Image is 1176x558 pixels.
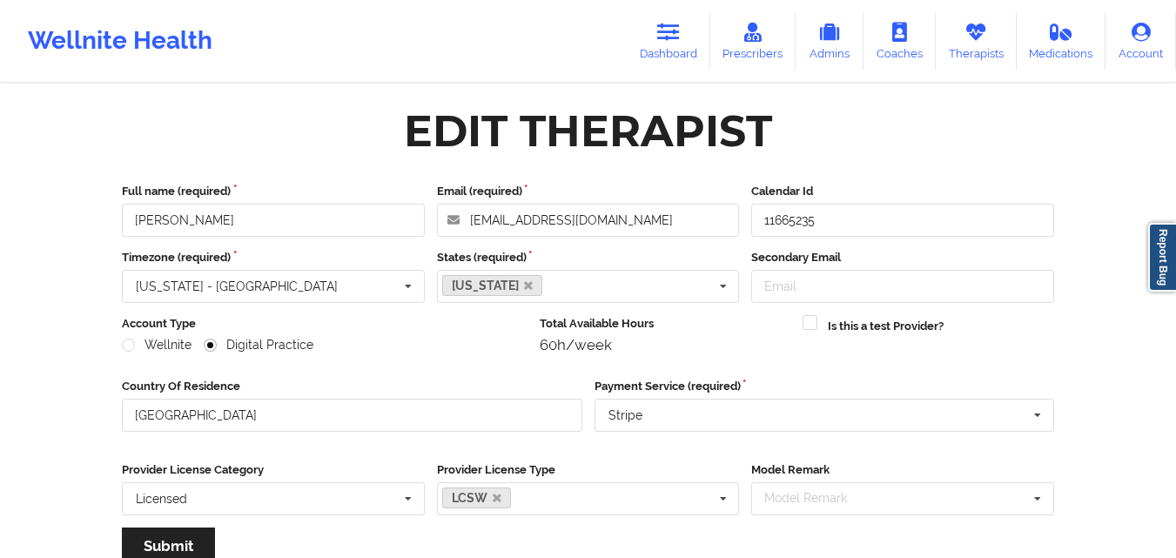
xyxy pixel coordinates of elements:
a: Prescribers [710,12,796,70]
label: Wellnite [122,338,192,353]
label: Calendar Id [751,183,1054,200]
div: Licensed [136,493,187,505]
div: [US_STATE] - [GEOGRAPHIC_DATA] [136,280,338,292]
label: Timezone (required) [122,249,425,266]
a: Dashboard [627,12,710,70]
label: Secondary Email [751,249,1054,266]
label: Country Of Residence [122,378,582,395]
label: Is this a test Provider? [828,318,944,335]
div: Model Remark [760,488,872,508]
label: Digital Practice [204,338,313,353]
a: Report Bug [1148,223,1176,292]
label: Payment Service (required) [595,378,1055,395]
label: States (required) [437,249,740,266]
a: LCSW [442,487,512,508]
input: Calendar Id [751,204,1054,237]
div: Edit Therapist [404,104,772,158]
label: Provider License Category [122,461,425,479]
input: Email [751,270,1054,303]
label: Provider License Type [437,461,740,479]
input: Full name [122,204,425,237]
label: Full name (required) [122,183,425,200]
a: Coaches [864,12,936,70]
a: Admins [796,12,864,70]
a: Account [1105,12,1176,70]
a: Medications [1017,12,1106,70]
label: Account Type [122,315,528,333]
a: [US_STATE] [442,275,543,296]
div: 60h/week [540,336,791,353]
a: Therapists [936,12,1017,70]
label: Total Available Hours [540,315,791,333]
div: Stripe [608,409,642,421]
input: Email address [437,204,740,237]
label: Model Remark [751,461,1054,479]
label: Email (required) [437,183,740,200]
